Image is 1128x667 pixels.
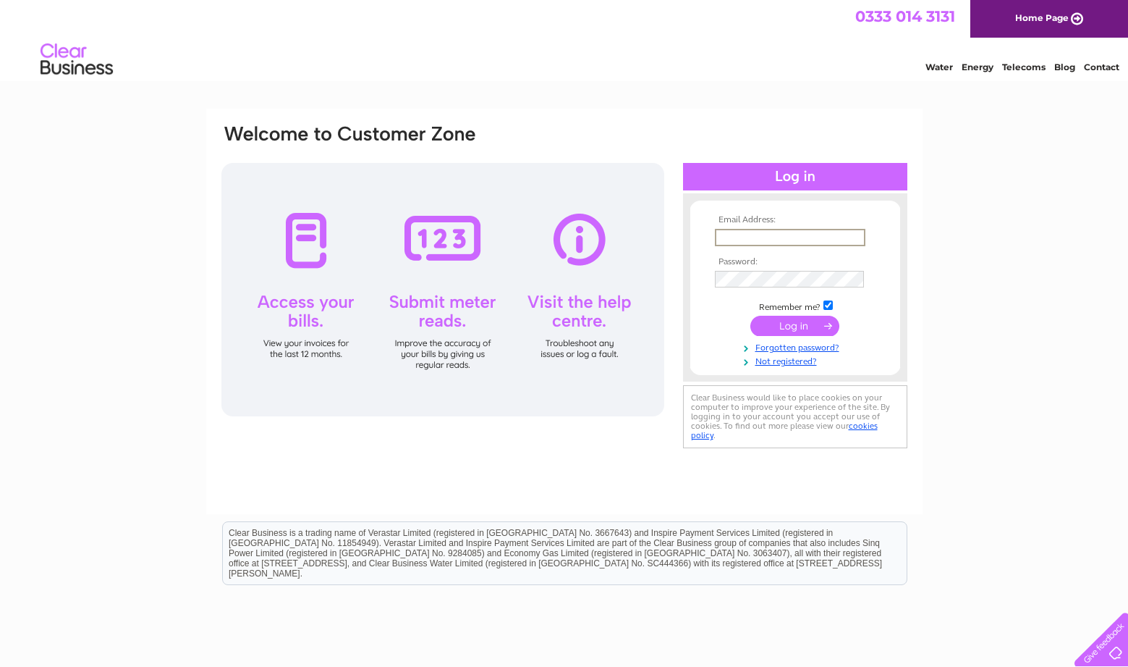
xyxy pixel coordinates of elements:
a: 0333 014 3131 [855,7,955,25]
a: cookies policy [691,421,878,440]
a: Blog [1054,62,1075,72]
th: Password: [711,257,879,267]
a: Contact [1084,62,1119,72]
a: Water [925,62,953,72]
th: Email Address: [711,215,879,225]
a: Not registered? [715,353,879,367]
div: Clear Business would like to place cookies on your computer to improve your experience of the sit... [683,385,907,448]
input: Submit [750,316,839,336]
div: Clear Business is a trading name of Verastar Limited (registered in [GEOGRAPHIC_DATA] No. 3667643... [223,8,907,70]
img: logo.png [40,38,114,82]
a: Telecoms [1002,62,1046,72]
a: Forgotten password? [715,340,879,353]
td: Remember me? [711,298,879,313]
a: Energy [962,62,993,72]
